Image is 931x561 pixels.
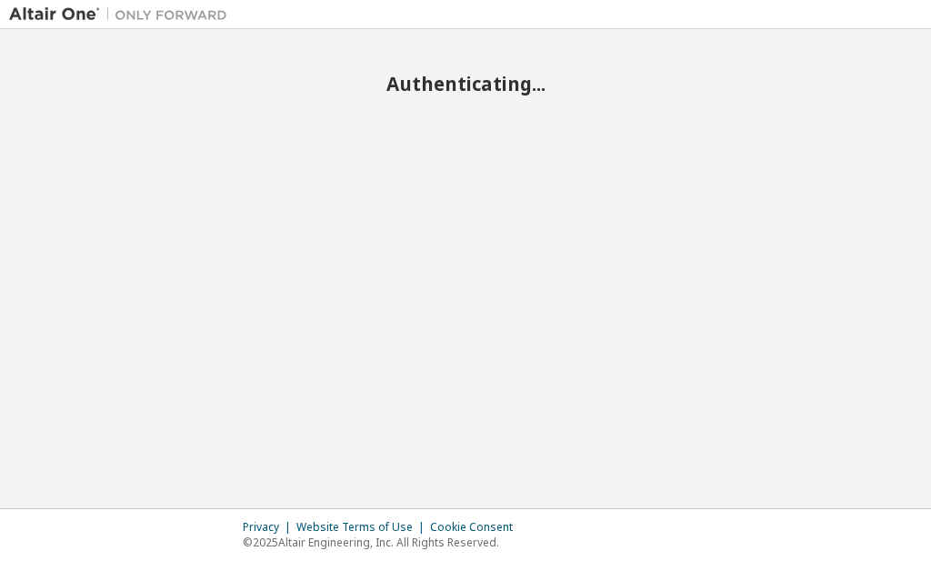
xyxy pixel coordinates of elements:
h2: Authenticating... [9,72,922,95]
div: Cookie Consent [430,520,524,535]
img: Altair One [9,5,236,24]
div: Website Terms of Use [296,520,430,535]
p: © 2025 Altair Engineering, Inc. All Rights Reserved. [243,535,524,550]
div: Privacy [243,520,296,535]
